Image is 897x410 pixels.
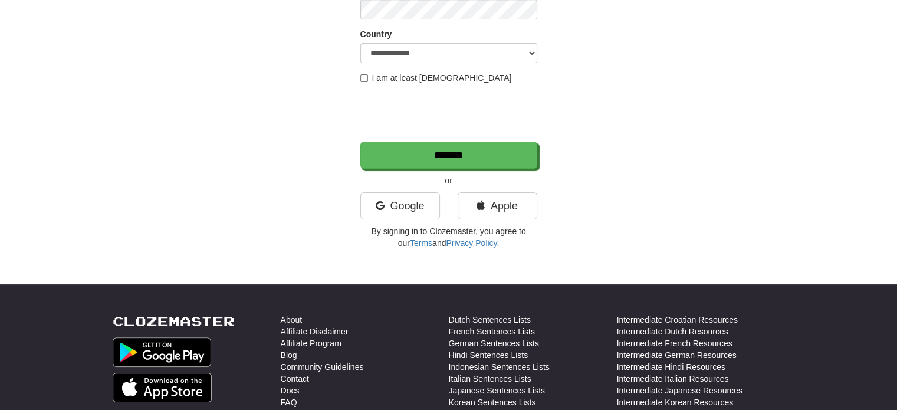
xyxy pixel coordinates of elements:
[617,396,734,408] a: Intermediate Korean Resources
[360,175,537,186] p: or
[113,314,235,329] a: Clozemaster
[113,373,212,402] img: Get it on App Store
[617,337,732,349] a: Intermediate French Resources
[617,373,729,385] a: Intermediate Italian Resources
[617,326,728,337] a: Intermediate Dutch Resources
[281,396,297,408] a: FAQ
[281,361,364,373] a: Community Guidelines
[281,337,341,349] a: Affiliate Program
[449,361,550,373] a: Indonesian Sentences Lists
[449,396,536,408] a: Korean Sentences Lists
[360,192,440,219] a: Google
[281,349,297,361] a: Blog
[458,192,537,219] a: Apple
[449,373,531,385] a: Italian Sentences Lists
[449,314,531,326] a: Dutch Sentences Lists
[617,361,725,373] a: Intermediate Hindi Resources
[360,225,537,249] p: By signing in to Clozemaster, you agree to our and .
[281,373,309,385] a: Contact
[617,385,742,396] a: Intermediate Japanese Resources
[449,385,545,396] a: Japanese Sentences Lists
[281,326,349,337] a: Affiliate Disclaimer
[360,74,368,82] input: I am at least [DEMOGRAPHIC_DATA]
[281,385,300,396] a: Docs
[617,314,738,326] a: Intermediate Croatian Resources
[410,238,432,248] a: Terms
[449,337,539,349] a: German Sentences Lists
[449,349,528,361] a: Hindi Sentences Lists
[360,28,392,40] label: Country
[449,326,535,337] a: French Sentences Lists
[360,72,512,84] label: I am at least [DEMOGRAPHIC_DATA]
[446,238,497,248] a: Privacy Policy
[281,314,303,326] a: About
[360,90,540,136] iframe: reCAPTCHA
[617,349,737,361] a: Intermediate German Resources
[113,337,212,367] img: Get it on Google Play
